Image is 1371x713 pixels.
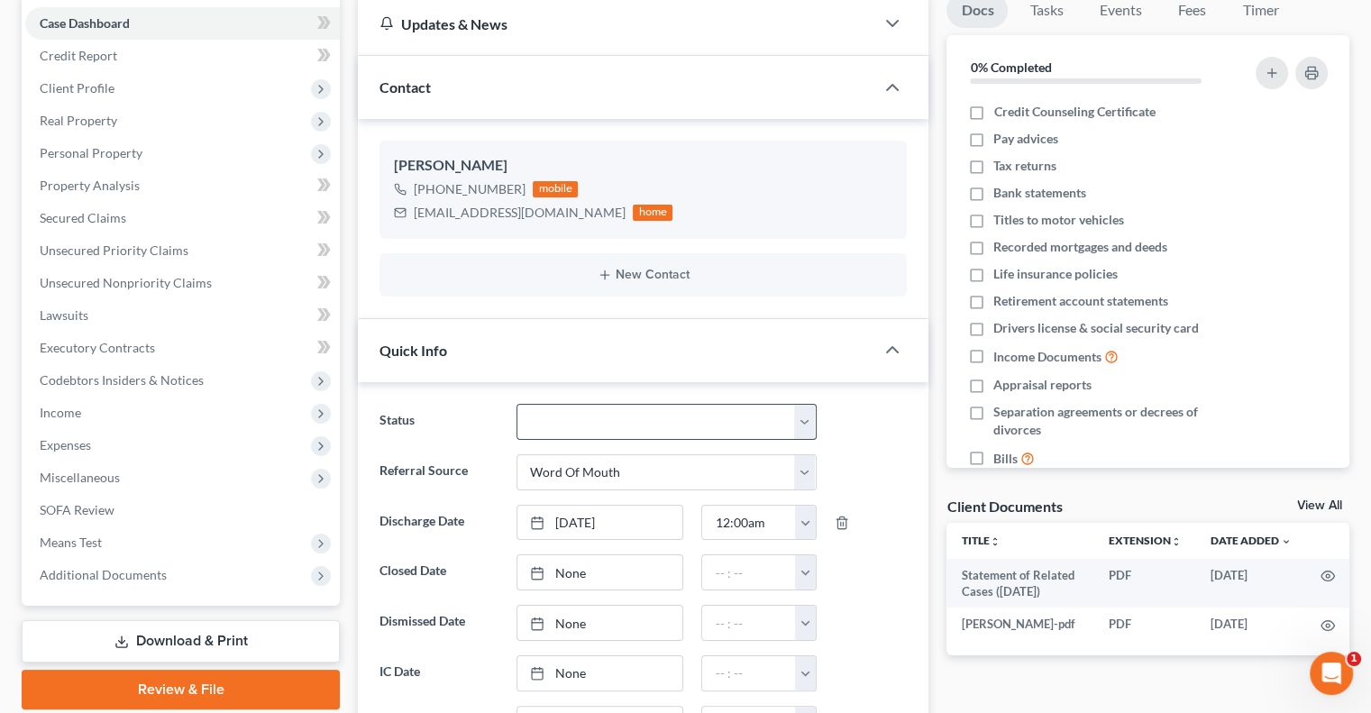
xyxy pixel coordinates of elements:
[370,554,507,590] label: Closed Date
[1171,536,1182,547] i: unfold_more
[25,267,340,299] a: Unsecured Nonpriority Claims
[40,437,91,452] span: Expenses
[1347,652,1361,666] span: 1
[40,80,114,96] span: Client Profile
[40,275,212,290] span: Unsecured Nonpriority Claims
[989,536,1000,547] i: unfold_more
[517,606,683,640] a: None
[702,656,796,690] input: -- : --
[1094,559,1196,608] td: PDF
[40,340,155,355] span: Executory Contracts
[414,204,626,222] div: [EMAIL_ADDRESS][DOMAIN_NAME]
[370,404,507,440] label: Status
[25,40,340,72] a: Credit Report
[25,202,340,234] a: Secured Claims
[40,567,167,582] span: Additional Documents
[946,497,1062,516] div: Client Documents
[1297,499,1342,512] a: View All
[517,506,683,540] a: [DATE]
[993,319,1199,337] span: Drivers license & social security card
[370,605,507,641] label: Dismissed Date
[993,376,1092,394] span: Appraisal reports
[517,656,683,690] a: None
[702,606,796,640] input: -- : --
[993,130,1058,148] span: Pay advices
[379,14,853,33] div: Updates & News
[414,180,526,198] div: [PHONE_NUMBER]
[1310,652,1353,695] iframe: Intercom live chat
[40,535,102,550] span: Means Test
[370,505,507,541] label: Discharge Date
[22,670,340,709] a: Review & File
[40,15,130,31] span: Case Dashboard
[25,169,340,202] a: Property Analysis
[993,292,1168,310] span: Retirement account statements
[394,155,892,177] div: [PERSON_NAME]
[25,234,340,267] a: Unsecured Priority Claims
[370,454,507,490] label: Referral Source
[25,494,340,526] a: SOFA Review
[517,555,683,590] a: None
[993,157,1056,175] span: Tax returns
[40,372,204,388] span: Codebtors Insiders & Notices
[22,620,340,663] a: Download & Print
[702,555,796,590] input: -- : --
[993,211,1124,229] span: Titles to motor vehicles
[1196,559,1306,608] td: [DATE]
[970,59,1051,75] strong: 0% Completed
[25,332,340,364] a: Executory Contracts
[946,559,1094,608] td: Statement of Related Cases ([DATE])
[633,205,672,221] div: home
[1196,608,1306,640] td: [DATE]
[394,268,892,282] button: New Contact
[993,184,1086,202] span: Bank statements
[961,534,1000,547] a: Titleunfold_more
[40,48,117,63] span: Credit Report
[533,181,578,197] div: mobile
[1109,534,1182,547] a: Extensionunfold_more
[993,450,1018,468] span: Bills
[40,242,188,258] span: Unsecured Priority Claims
[946,608,1094,640] td: [PERSON_NAME]-pdf
[1281,536,1292,547] i: expand_more
[40,210,126,225] span: Secured Claims
[993,403,1233,439] span: Separation agreements or decrees of divorces
[993,348,1101,366] span: Income Documents
[40,405,81,420] span: Income
[993,103,1155,121] span: Credit Counseling Certificate
[25,299,340,332] a: Lawsuits
[370,655,507,691] label: IC Date
[1211,534,1292,547] a: Date Added expand_more
[1094,608,1196,640] td: PDF
[40,502,114,517] span: SOFA Review
[702,506,796,540] input: -- : --
[40,470,120,485] span: Miscellaneous
[40,307,88,323] span: Lawsuits
[993,265,1118,283] span: Life insurance policies
[25,7,340,40] a: Case Dashboard
[379,78,431,96] span: Contact
[40,145,142,160] span: Personal Property
[993,238,1167,256] span: Recorded mortgages and deeds
[40,178,140,193] span: Property Analysis
[379,342,447,359] span: Quick Info
[40,113,117,128] span: Real Property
